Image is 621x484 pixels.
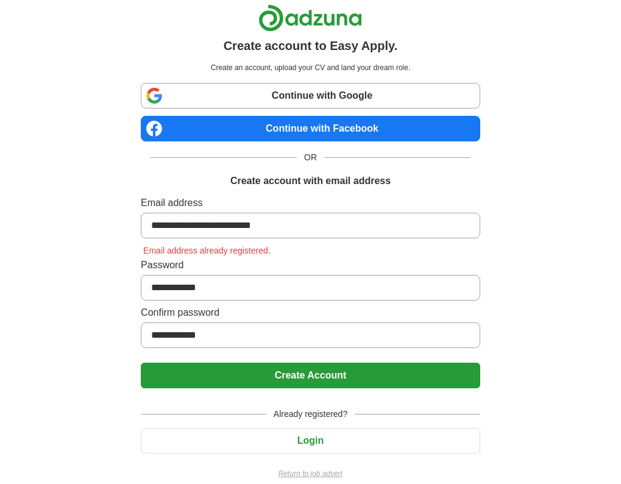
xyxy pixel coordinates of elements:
[141,196,480,210] label: Email address
[141,468,480,479] a: Return to job advert
[141,83,480,109] a: Continue with Google
[141,246,273,255] span: Email address already registered.
[297,151,324,164] span: OR
[224,37,398,55] h1: Create account to Easy Apply.
[230,174,391,188] h1: Create account with email address
[141,435,480,446] a: Login
[141,258,480,272] label: Password
[266,408,355,421] span: Already registered?
[258,4,362,32] img: Adzuna logo
[141,305,480,320] label: Confirm password
[143,62,478,73] p: Create an account, upload your CV and land your dream role.
[141,428,480,454] button: Login
[141,116,480,141] a: Continue with Facebook
[141,363,480,388] button: Create Account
